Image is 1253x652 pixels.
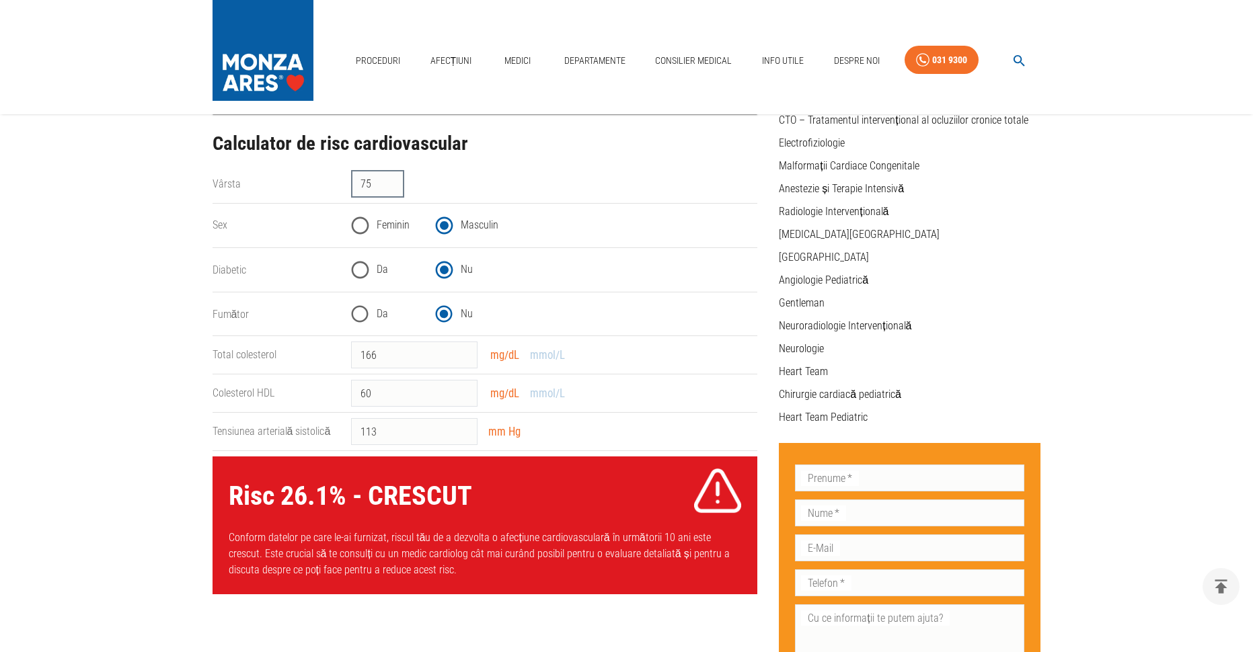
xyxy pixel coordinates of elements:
[425,47,478,75] a: Afecțiuni
[757,47,809,75] a: Info Utile
[351,418,478,445] input: 100 - 200 mm Hg
[350,47,406,75] a: Proceduri
[213,348,276,361] label: Total colesterol
[779,274,868,286] a: Angiologie Pediatrică
[229,613,430,632] b: Programează-te la consultație.
[377,306,388,322] span: Da
[779,114,1028,126] a: CTO – Tratamentul intervențional al ocluziilor cronice totale
[779,205,888,218] a: Radiologie Intervențională
[213,177,241,190] label: Vârsta
[213,262,341,278] legend: Diabetic
[461,306,473,322] span: Nu
[905,46,979,75] a: 031 9300
[496,47,539,75] a: Medici
[213,218,227,231] label: Sex
[1203,568,1240,605] button: delete
[779,228,940,241] a: [MEDICAL_DATA][GEOGRAPHIC_DATA]
[779,319,911,332] a: Neuroradiologie Intervențională
[779,296,825,309] a: Gentleman
[779,159,919,172] a: Malformații Cardiace Congenitale
[351,209,757,242] div: gender
[351,341,478,368] input: 150 - 200 mg/dL
[694,467,741,514] img: Low CVD Risk icon
[213,386,274,399] label: Colesterol HDL
[779,342,824,355] a: Neurologie
[213,133,758,155] h2: Calculator de risc cardiovascular
[461,217,498,233] span: Masculin
[779,388,901,401] a: Chirurgie cardiacă pediatrică
[229,476,472,516] p: Risc 26.1 % - CRESCUT
[526,345,569,365] button: mmol/L
[779,411,868,423] a: Heart Team Pediatric
[779,365,828,378] a: Heart Team
[779,251,869,263] a: [GEOGRAPHIC_DATA]
[351,253,757,286] div: diabetes
[377,217,410,233] span: Feminin
[650,47,737,75] a: Consilier Medical
[779,136,845,149] a: Electrofiziologie
[351,380,478,407] input: 0 - 60 mg/dL
[461,261,473,278] span: Nu
[526,384,569,403] button: mmol/L
[829,47,885,75] a: Despre Noi
[779,182,904,195] a: Anestezie și Terapie Intensivă
[213,307,341,322] legend: Fumător
[377,261,388,278] span: Da
[351,298,757,331] div: smoking
[932,52,967,69] div: 031 9300
[559,47,631,75] a: Departamente
[213,425,331,438] label: Tensiunea arterială sistolică
[229,530,742,578] p: Conform datelor pe care le-ai furnizat, riscul tău de a dezvolta o afecțiune cardiovasculară în u...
